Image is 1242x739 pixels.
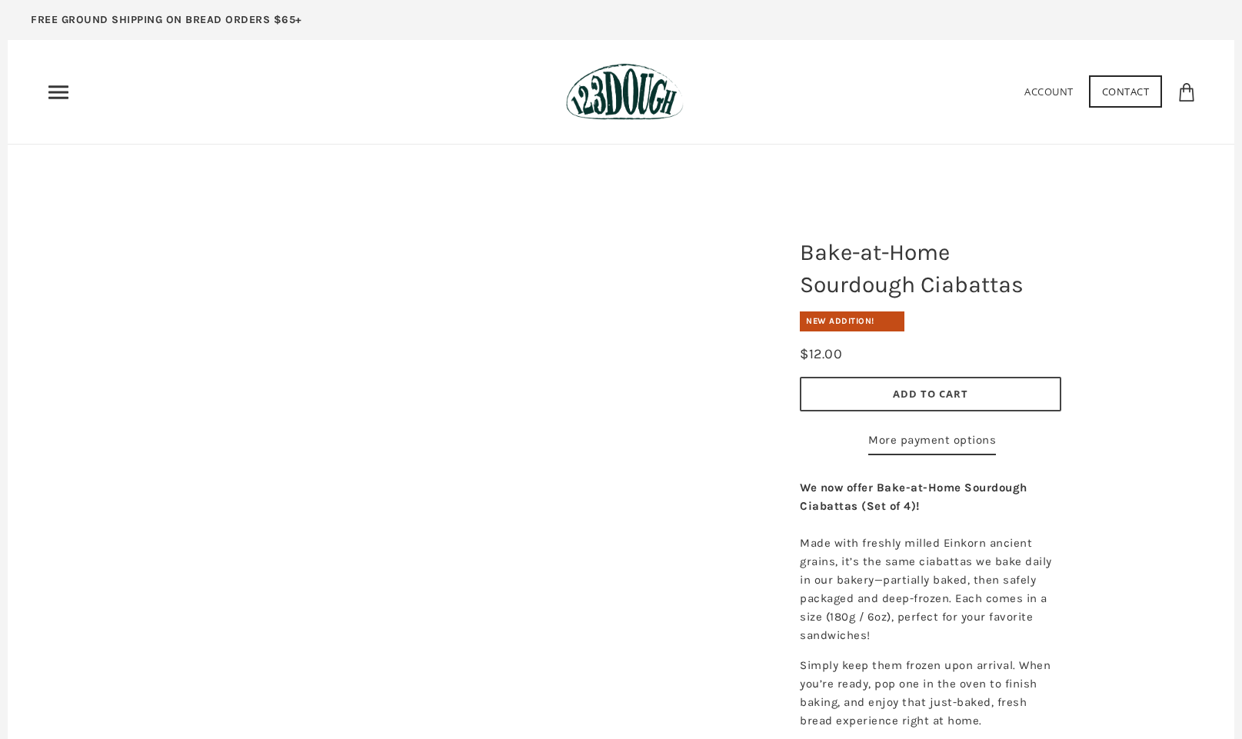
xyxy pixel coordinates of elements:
[800,311,904,331] div: New Addition!
[868,431,996,455] a: More payment options
[1024,85,1074,98] a: Account
[42,221,738,665] a: Bake-at-Home Sourdough Ciabattas
[788,228,1073,308] h1: Bake-at-Home Sourdough Ciabattas
[31,12,302,28] p: FREE GROUND SHIPPING ON BREAD ORDERS $65+
[800,478,1061,644] p: Made with freshly milled Einkorn ancient grains, it’s the same ciabattas we bake daily in our bak...
[8,8,325,40] a: FREE GROUND SHIPPING ON BREAD ORDERS $65+
[46,80,71,105] nav: Primary
[566,63,684,121] img: 123Dough Bakery
[1089,75,1163,108] a: Contact
[800,343,842,365] div: $12.00
[800,656,1061,730] p: Simply keep them frozen upon arrival. When you’re ready, pop one in the oven to finish baking, an...
[893,387,968,401] span: Add to Cart
[800,377,1061,411] button: Add to Cart
[800,481,1027,513] strong: We now offer Bake-at-Home Sourdough Ciabattas (Set of 4)!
